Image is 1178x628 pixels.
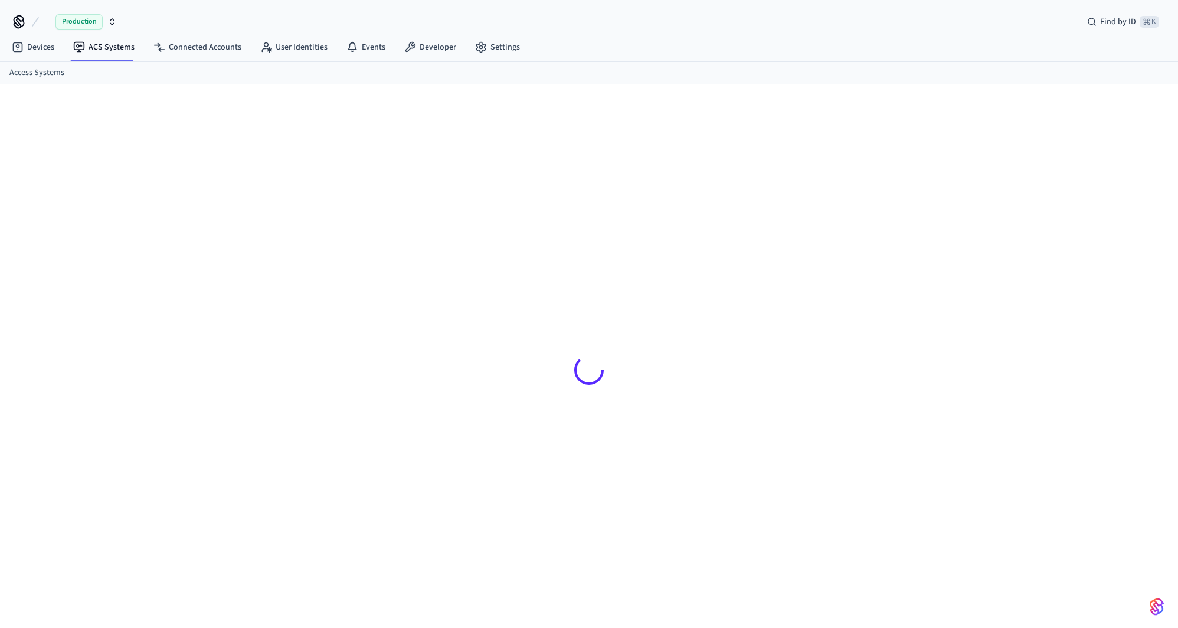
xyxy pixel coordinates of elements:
[251,37,337,58] a: User Identities
[395,37,466,58] a: Developer
[144,37,251,58] a: Connected Accounts
[1078,11,1169,32] div: Find by ID⌘ K
[337,37,395,58] a: Events
[2,37,64,58] a: Devices
[64,37,144,58] a: ACS Systems
[1100,16,1136,28] span: Find by ID
[9,67,64,79] a: Access Systems
[466,37,529,58] a: Settings
[1150,597,1164,616] img: SeamLogoGradient.69752ec5.svg
[1140,16,1159,28] span: ⌘ K
[55,14,103,30] span: Production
